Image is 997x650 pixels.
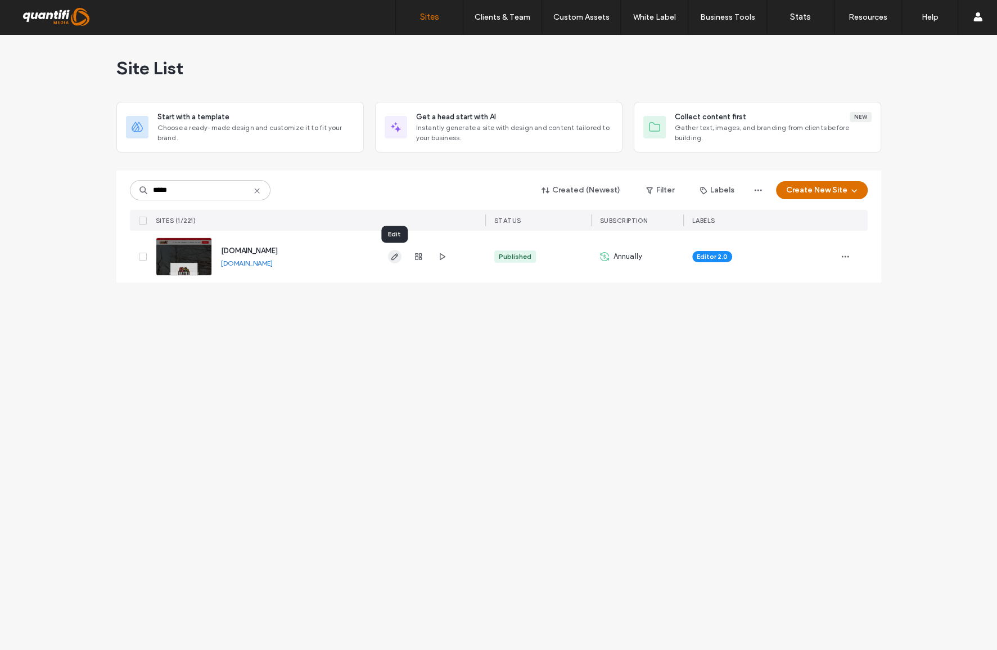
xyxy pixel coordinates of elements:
[25,8,48,18] span: Help
[600,217,648,225] span: SUBSCRIPTION
[475,12,530,22] label: Clients & Team
[790,12,811,22] label: Stats
[613,251,643,262] span: Annually
[697,252,728,262] span: Editor 2.0
[116,57,183,79] span: Site List
[532,181,630,199] button: Created (Newest)
[675,111,746,123] span: Collect content first
[381,226,408,243] div: Edit
[690,181,745,199] button: Labels
[700,12,755,22] label: Business Tools
[633,12,676,22] label: White Label
[157,111,229,123] span: Start with a template
[635,181,685,199] button: Filter
[634,102,881,153] div: Collect content firstNewGather text, images, and branding from clients before building.
[494,217,521,225] span: STATUS
[221,259,273,267] a: [DOMAIN_NAME]
[375,102,622,153] div: Get a head start with AIInstantly generate a site with design and content tailored to your business.
[922,12,939,22] label: Help
[420,12,439,22] label: Sites
[776,181,868,199] button: Create New Site
[416,111,496,123] span: Get a head start with AI
[156,217,196,225] span: SITES (1/221)
[692,217,715,225] span: LABELS
[416,123,613,143] span: Instantly generate a site with design and content tailored to your business.
[553,12,610,22] label: Custom Assets
[850,112,872,122] div: New
[157,123,354,143] span: Choose a ready-made design and customize it to fit your brand.
[499,252,531,262] div: Published
[116,102,364,153] div: Start with a templateChoose a ready-made design and customize it to fit your brand.
[675,123,872,143] span: Gather text, images, and branding from clients before building.
[221,246,278,255] a: [DOMAIN_NAME]
[849,12,887,22] label: Resources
